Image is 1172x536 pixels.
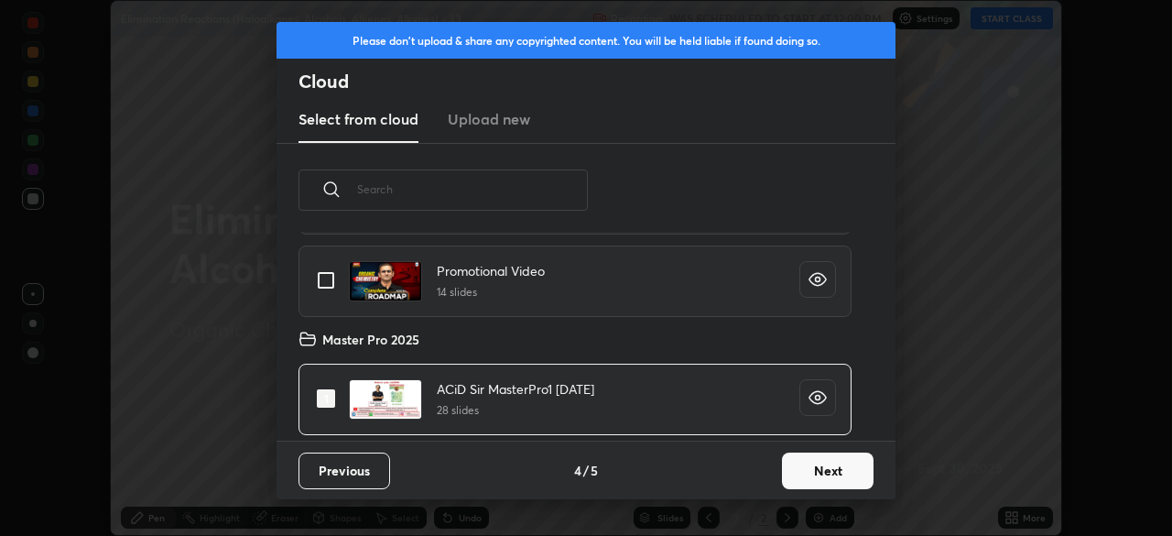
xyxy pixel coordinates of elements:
img: 1758939456H9XU6L.pdf [349,261,422,301]
img: 1759206196MXI9TQ.pdf [349,379,422,420]
h4: / [583,461,589,480]
div: grid [277,232,874,441]
h5: 28 slides [437,402,594,419]
h4: Master Pro 2025 [322,330,419,349]
h4: ACiD Sir MasterPro1 [DATE] [437,379,594,399]
button: Next [782,453,874,489]
h3: Select from cloud [298,108,418,130]
button: Previous [298,453,390,489]
div: Please don't upload & share any copyrighted content. You will be held liable if found doing so. [277,22,895,59]
h4: 4 [574,461,581,480]
h2: Cloud [298,70,895,93]
input: Search [357,150,588,228]
h5: 14 slides [437,284,545,301]
h4: Promotional Video [437,261,545,280]
h4: 5 [591,461,598,480]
